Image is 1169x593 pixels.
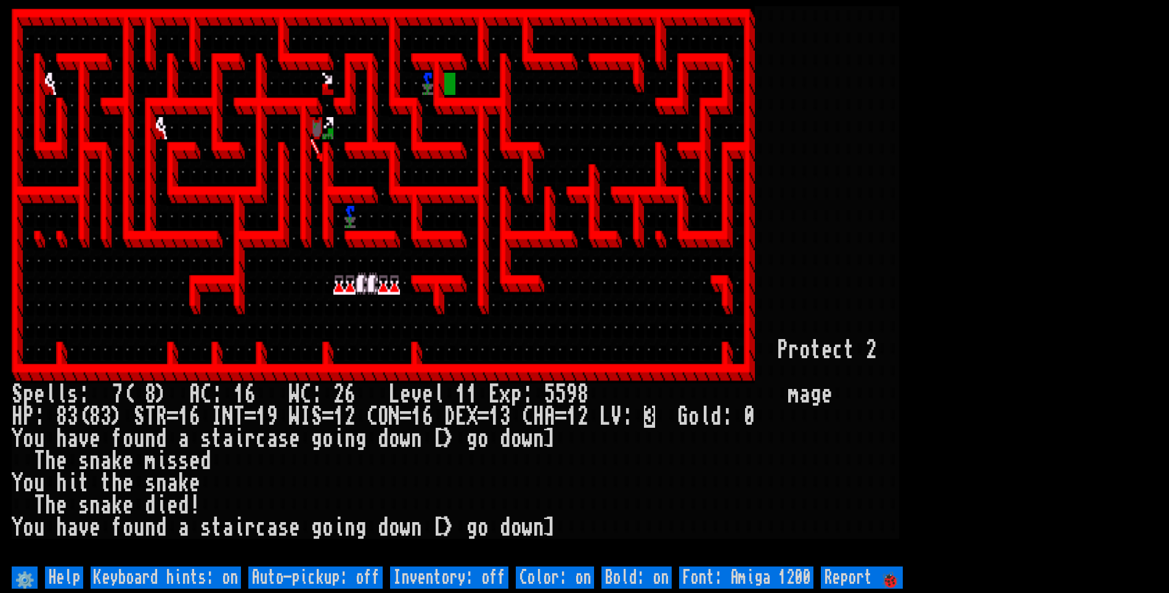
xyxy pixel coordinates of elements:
div: N [222,406,234,428]
div: e [34,383,45,406]
div: 6 [245,383,256,406]
div: d [500,428,511,450]
div: f [112,517,123,539]
div: T [234,406,245,428]
div: W [289,383,300,406]
div: t [211,428,222,450]
div: W [289,406,300,428]
div: i [67,472,78,494]
div: h [112,472,123,494]
div: n [89,494,100,517]
div: A [189,383,200,406]
div: n [145,428,156,450]
div: 8 [577,383,589,406]
div: e [422,383,433,406]
div: H [533,406,544,428]
div: n [533,428,544,450]
div: h [56,517,67,539]
div: e [89,517,100,539]
div: 1 [234,383,245,406]
div: g [311,428,322,450]
div: : [311,383,322,406]
div: d [178,494,189,517]
input: Font: Amiga 1200 [679,566,813,589]
div: A [544,406,555,428]
div: s [178,450,189,472]
div: 5 [555,383,566,406]
div: = [400,406,411,428]
div: i [333,517,344,539]
div: a [167,472,178,494]
div: d [378,517,389,539]
div: o [23,517,34,539]
div: g [466,428,478,450]
div: a [267,517,278,539]
div: n [156,472,167,494]
div: d [500,517,511,539]
div: g [311,517,322,539]
div: a [267,428,278,450]
div: l [45,383,56,406]
input: ⚙️ [12,566,38,589]
div: P [23,406,34,428]
div: x [500,383,511,406]
div: a [222,428,234,450]
div: g [466,517,478,539]
div: f [112,428,123,450]
div: l [433,383,444,406]
div: o [688,406,699,428]
div: o [389,517,400,539]
div: t [844,339,855,361]
div: T [34,494,45,517]
div: 5 [544,383,555,406]
div: n [344,428,356,450]
div: Y [12,472,23,494]
div: > [444,517,455,539]
div: n [89,450,100,472]
div: o [511,517,522,539]
div: ) [112,406,123,428]
div: [ [433,517,444,539]
div: : [522,383,533,406]
div: Y [12,517,23,539]
div: d [200,450,211,472]
div: c [833,339,844,361]
div: [ [433,428,444,450]
div: g [810,383,821,406]
div: d [711,406,722,428]
div: a [222,517,234,539]
div: n [145,517,156,539]
div: T [145,406,156,428]
div: 1 [333,406,344,428]
div: 8 [89,406,100,428]
div: w [400,428,411,450]
div: L [600,406,611,428]
div: o [511,428,522,450]
div: e [123,450,134,472]
div: 0 [744,406,755,428]
div: E [489,383,500,406]
div: e [56,494,67,517]
div: ] [544,517,555,539]
div: e [123,494,134,517]
div: i [333,428,344,450]
input: Bold: on [601,566,672,589]
div: a [100,450,112,472]
div: ( [78,406,89,428]
div: 1 [489,406,500,428]
div: 1 [178,406,189,428]
div: o [322,428,333,450]
div: 1 [455,383,466,406]
div: g [356,428,367,450]
div: h [56,472,67,494]
div: C [200,383,211,406]
div: e [167,494,178,517]
div: d [156,517,167,539]
div: : [211,383,222,406]
div: O [378,406,389,428]
div: e [821,383,833,406]
div: l [699,406,711,428]
div: : [722,406,733,428]
div: g [356,517,367,539]
div: a [178,517,189,539]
